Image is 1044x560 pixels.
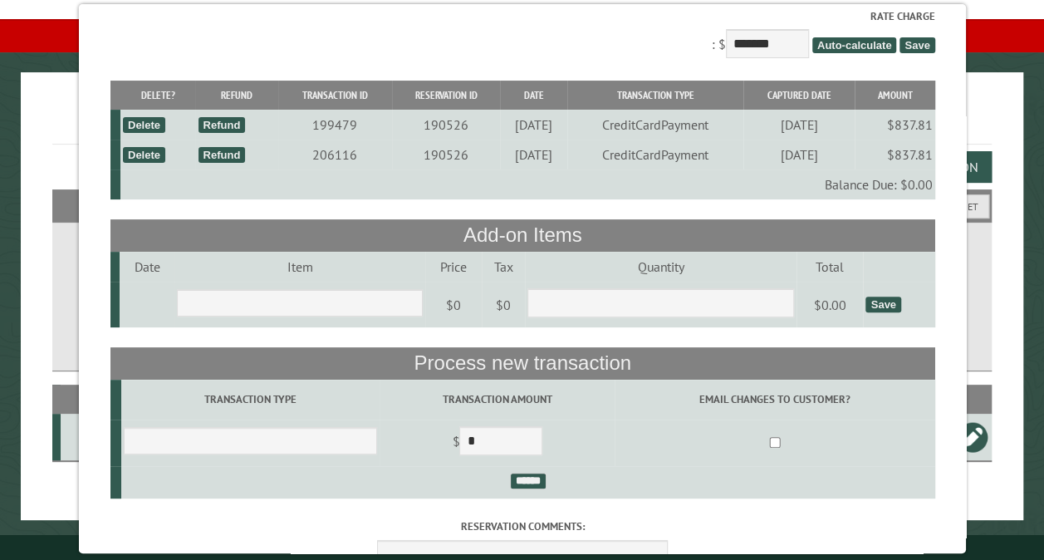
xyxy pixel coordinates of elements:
td: 199479 [277,110,391,140]
td: Tax [481,252,524,282]
td: Balance Due: $0.00 [120,169,934,199]
td: [DATE] [743,110,855,140]
td: $0 [424,282,481,328]
th: Captured Date [743,81,855,110]
div: Save [865,297,900,312]
th: Refund [195,81,278,110]
label: Transaction Type [123,391,376,407]
div: Refund [198,117,245,133]
th: Add-on Items [110,219,934,251]
label: Reservation comments: [110,518,934,534]
label: Transaction Amount [382,391,612,407]
label: Rate Charge [110,8,934,24]
td: $837.81 [854,110,934,140]
td: CreditCardPayment [567,140,743,169]
td: [DATE] [499,110,566,140]
td: 190526 [391,110,499,140]
td: $ [380,420,615,466]
td: Total [796,252,862,282]
td: [DATE] [743,140,855,169]
div: A6 [67,429,117,445]
div: Refund [198,147,245,163]
th: Delete? [120,81,195,110]
label: Email changes to customer? [617,391,932,407]
td: $0 [481,282,524,328]
span: Auto-calculate [811,37,896,53]
th: Process new transaction [110,347,934,379]
td: 190526 [391,140,499,169]
span: Save [899,37,934,53]
div: Delete [122,117,164,133]
td: Date [119,252,174,282]
td: $837.81 [854,140,934,169]
th: Transaction ID [277,81,391,110]
th: Date [499,81,566,110]
td: 206116 [277,140,391,169]
td: Quantity [524,252,796,282]
td: CreditCardPayment [567,110,743,140]
td: $0.00 [796,282,862,328]
h1: Reservations [52,99,992,145]
div: : $ [110,8,934,62]
th: Transaction Type [567,81,743,110]
td: Item [174,252,425,282]
th: Site [61,385,120,414]
td: Price [424,252,481,282]
th: Amount [854,81,934,110]
div: Delete [122,147,164,163]
td: [DATE] [499,140,566,169]
h2: Filters [52,189,992,221]
th: Reservation ID [391,81,499,110]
